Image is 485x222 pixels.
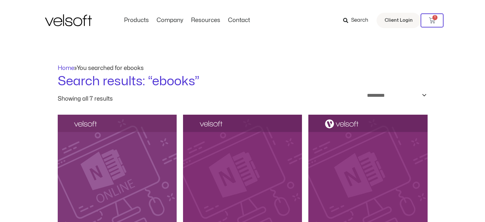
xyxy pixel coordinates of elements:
[377,13,421,28] a: Client Login
[187,17,224,24] a: ResourcesMenu Toggle
[421,13,444,27] a: 1
[58,73,428,90] h1: Search results: “ebooks”
[58,65,144,71] span: »
[77,65,144,71] span: You searched for ebooks
[153,17,187,24] a: CompanyMenu Toggle
[58,65,74,71] a: Home
[120,17,153,24] a: ProductsMenu Toggle
[343,15,373,26] a: Search
[351,16,368,25] span: Search
[432,15,437,20] span: 1
[385,16,413,25] span: Client Login
[58,96,113,102] p: Showing all 7 results
[363,90,428,100] select: Shop order
[45,14,92,26] img: Velsoft Training Materials
[120,17,254,24] nav: Menu
[224,17,254,24] a: ContactMenu Toggle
